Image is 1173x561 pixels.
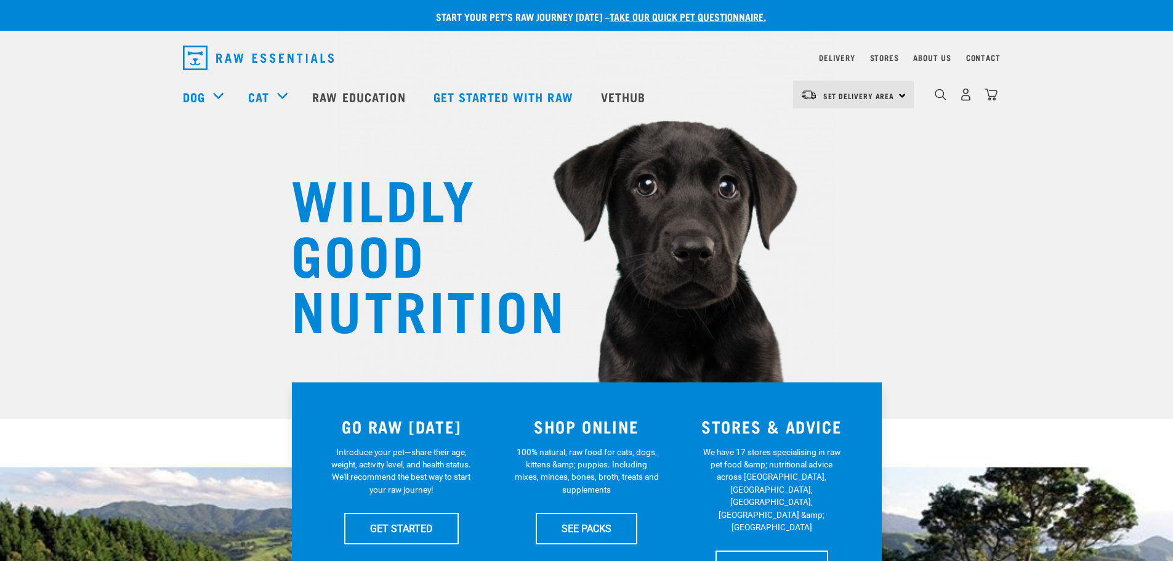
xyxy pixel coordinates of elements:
[291,169,538,336] h1: WILDLY GOOD NUTRITION
[300,72,421,121] a: Raw Education
[687,417,857,436] h3: STORES & ADVICE
[316,417,487,436] h3: GO RAW [DATE]
[985,88,998,101] img: home-icon@2x.png
[823,94,895,98] span: Set Delivery Area
[344,513,459,544] a: GET STARTED
[183,87,205,106] a: Dog
[536,513,637,544] a: SEE PACKS
[514,446,659,496] p: 100% natural, raw food for cats, dogs, kittens &amp; puppies. Including mixes, minces, bones, bro...
[329,446,474,496] p: Introduce your pet—share their age, weight, activity level, and health status. We'll recommend th...
[966,55,1001,60] a: Contact
[913,55,951,60] a: About Us
[173,41,1001,75] nav: dropdown navigation
[183,46,334,70] img: Raw Essentials Logo
[421,72,589,121] a: Get started with Raw
[248,87,269,106] a: Cat
[819,55,855,60] a: Delivery
[800,89,817,100] img: van-moving.png
[699,446,844,534] p: We have 17 stores specialising in raw pet food &amp; nutritional advice across [GEOGRAPHIC_DATA],...
[501,417,672,436] h3: SHOP ONLINE
[870,55,899,60] a: Stores
[610,14,766,19] a: take our quick pet questionnaire.
[589,72,661,121] a: Vethub
[935,89,946,100] img: home-icon-1@2x.png
[959,88,972,101] img: user.png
